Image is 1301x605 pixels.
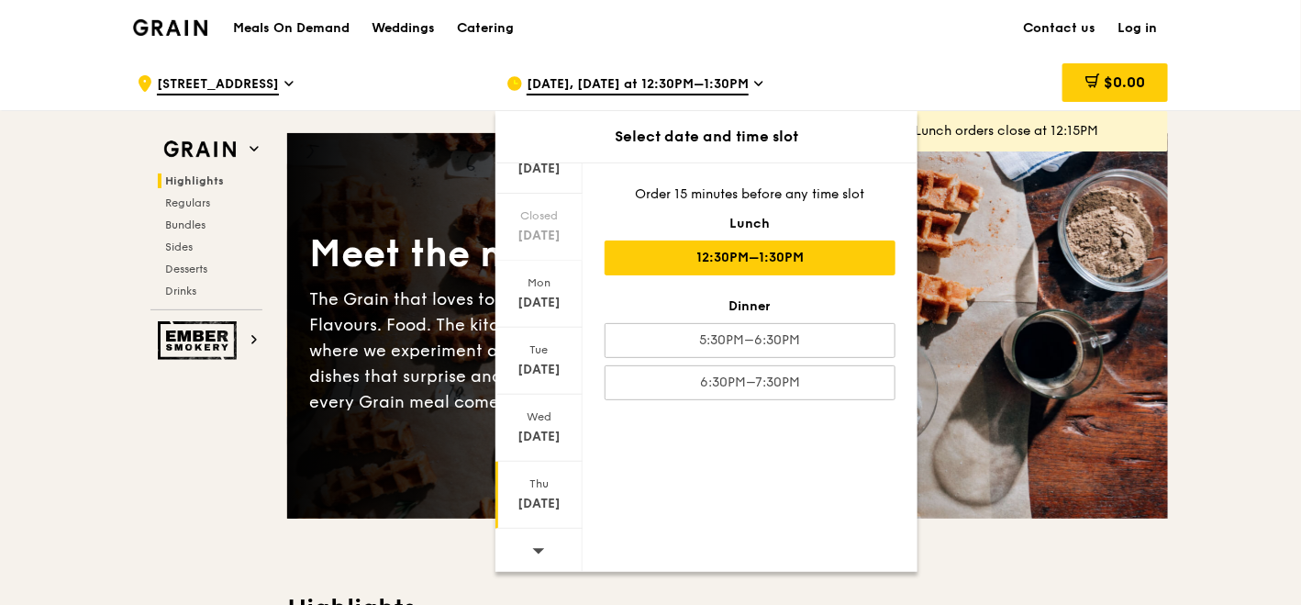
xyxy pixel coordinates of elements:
div: Lunch [605,215,895,233]
div: Tue [498,342,580,357]
span: Sides [165,241,193,253]
span: Desserts [165,263,207,275]
img: Ember Smokery web logo [158,321,242,360]
a: Log in [1106,1,1168,56]
div: Lunch orders close at 12:15PM [915,122,1153,140]
span: Bundles [165,218,206,231]
div: 6:30PM–7:30PM [605,365,895,400]
div: Catering [457,1,514,56]
div: [DATE] [498,160,580,178]
span: Drinks [165,285,196,297]
div: [DATE] [498,227,580,245]
div: Weddings [372,1,435,56]
img: Grain [133,19,207,36]
div: Dinner [605,297,895,316]
div: [DATE] [498,361,580,379]
img: Grain web logo [158,133,242,166]
div: Thu [498,476,580,491]
div: [DATE] [498,495,580,513]
div: [DATE] [498,428,580,446]
div: Mon [498,275,580,290]
a: Catering [446,1,525,56]
div: [DATE] [498,294,580,312]
div: 5:30PM–6:30PM [605,323,895,358]
div: Closed [498,208,580,223]
div: Meet the new Grain [309,230,728,279]
a: Contact us [1012,1,1106,56]
h1: Meals On Demand [233,19,350,38]
span: Regulars [165,196,210,209]
div: Wed [498,409,580,424]
div: Order 15 minutes before any time slot [605,185,895,204]
span: $0.00 [1104,73,1145,91]
span: Highlights [165,174,224,187]
div: Select date and time slot [495,126,917,148]
span: [DATE], [DATE] at 12:30PM–1:30PM [527,75,749,95]
a: Weddings [361,1,446,56]
span: [STREET_ADDRESS] [157,75,279,95]
div: The Grain that loves to play. With ingredients. Flavours. Food. The kitchen is our happy place, w... [309,286,728,415]
div: 12:30PM–1:30PM [605,241,895,275]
